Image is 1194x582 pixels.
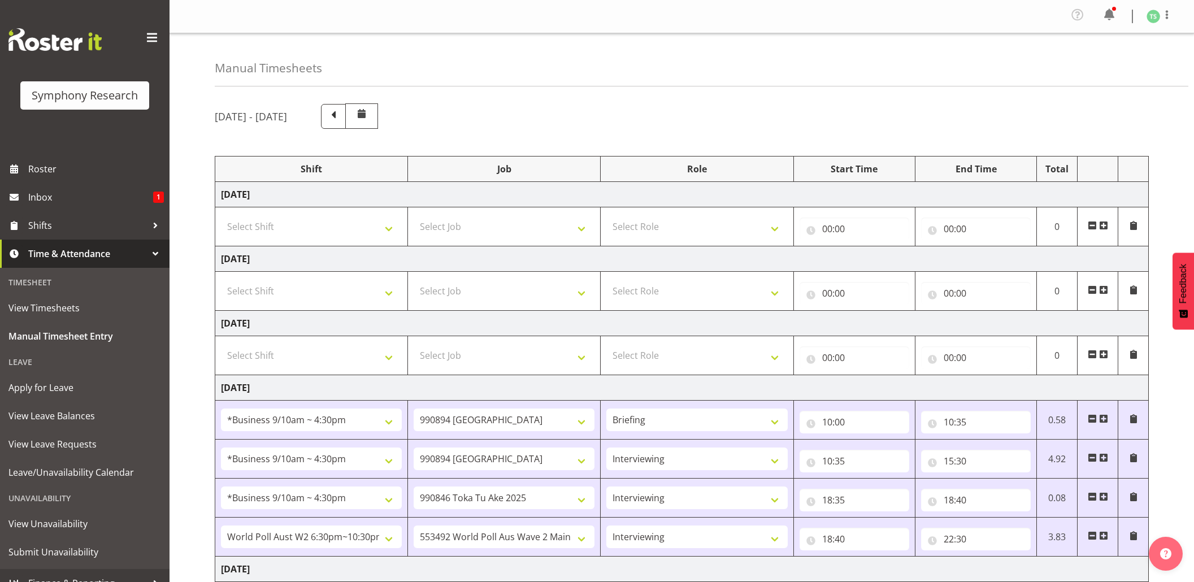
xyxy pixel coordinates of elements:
div: Leave [3,350,167,373]
input: Click to select... [800,489,909,511]
div: Timesheet [3,271,167,294]
input: Click to select... [800,528,909,550]
td: 0.08 [1037,479,1078,518]
a: Manual Timesheet Entry [3,322,167,350]
td: 0.58 [1037,401,1078,440]
div: Shift [221,162,402,176]
div: Unavailability [3,487,167,510]
input: Click to select... [921,528,1031,550]
input: Click to select... [921,282,1031,305]
div: Symphony Research [32,87,138,104]
h4: Manual Timesheets [215,62,322,75]
td: 3.83 [1037,518,1078,557]
span: 1 [153,192,164,203]
div: Start Time [800,162,909,176]
td: [DATE] [215,182,1149,207]
input: Click to select... [800,218,909,240]
span: Submit Unavailability [8,544,161,561]
input: Click to select... [800,282,909,305]
span: Shifts [28,217,147,234]
button: Feedback - Show survey [1173,253,1194,329]
a: Submit Unavailability [3,538,167,566]
td: 4.92 [1037,440,1078,479]
span: Feedback [1178,264,1188,303]
input: Click to select... [921,218,1031,240]
span: Apply for Leave [8,379,161,396]
td: [DATE] [215,311,1149,336]
a: View Timesheets [3,294,167,322]
span: View Leave Requests [8,436,161,453]
span: Manual Timesheet Entry [8,328,161,345]
a: Apply for Leave [3,373,167,402]
span: Inbox [28,189,153,206]
input: Click to select... [800,346,909,369]
a: Leave/Unavailability Calendar [3,458,167,487]
span: View Unavailability [8,515,161,532]
span: Leave/Unavailability Calendar [8,464,161,481]
input: Click to select... [921,489,1031,511]
td: 0 [1037,207,1078,246]
span: View Timesheets [8,299,161,316]
td: [DATE] [215,557,1149,582]
img: tanya-stebbing1954.jpg [1147,10,1160,23]
a: View Leave Balances [3,402,167,430]
div: Job [414,162,594,176]
img: Rosterit website logo [8,28,102,51]
input: Click to select... [800,411,909,433]
div: Total [1043,162,1071,176]
span: View Leave Balances [8,407,161,424]
input: Click to select... [921,450,1031,472]
input: Click to select... [921,346,1031,369]
div: End Time [921,162,1031,176]
input: Click to select... [921,411,1031,433]
span: Time & Attendance [28,245,147,262]
img: help-xxl-2.png [1160,548,1171,559]
a: View Leave Requests [3,430,167,458]
td: [DATE] [215,375,1149,401]
span: Roster [28,160,164,177]
td: 0 [1037,272,1078,311]
div: Role [606,162,787,176]
h5: [DATE] - [DATE] [215,110,287,123]
a: View Unavailability [3,510,167,538]
input: Click to select... [800,450,909,472]
td: [DATE] [215,246,1149,272]
td: 0 [1037,336,1078,375]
